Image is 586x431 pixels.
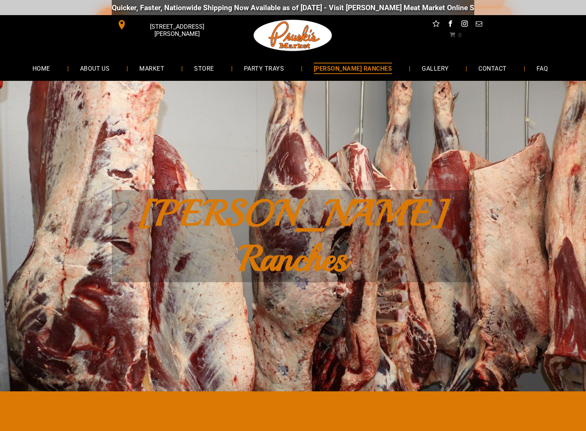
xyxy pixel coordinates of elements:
[112,19,227,31] a: [STREET_ADDRESS][PERSON_NAME]
[128,19,226,41] span: [STREET_ADDRESS][PERSON_NAME]
[431,19,441,31] a: Social network
[467,58,518,78] a: CONTACT
[252,15,334,56] img: Pruski-s+Market+HQ+Logo2-1920w.png
[139,191,448,281] span: [PERSON_NAME] Ranches
[410,58,460,78] a: GALLERY
[69,58,121,78] a: ABOUT US
[128,58,176,78] a: MARKET
[446,19,455,31] a: facebook
[21,58,62,78] a: HOME
[233,58,295,78] a: PARTY TRAYS
[525,58,559,78] a: FAQ
[474,19,484,31] a: email
[458,31,461,37] span: 0
[183,58,225,78] a: STORE
[302,58,403,78] a: [PERSON_NAME] RANCHES
[460,19,470,31] a: instagram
